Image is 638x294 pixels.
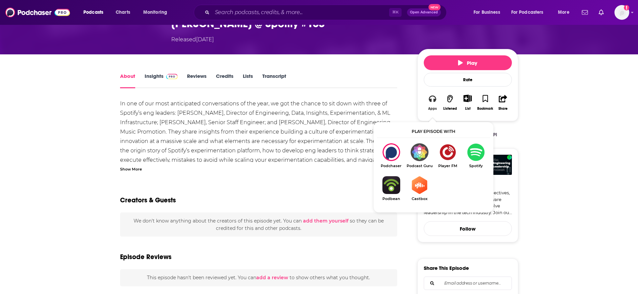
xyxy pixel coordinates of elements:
a: About [120,73,135,88]
span: New [428,4,441,10]
img: The Engineering Leadership Podcast [492,155,512,175]
h3: Episode Reviews [120,253,172,261]
div: Released [DATE] [171,36,214,44]
button: open menu [507,7,553,18]
button: Show More Button [461,95,475,102]
span: For Podcasters [511,8,543,17]
a: Show notifications dropdown [579,7,591,18]
span: Monitoring [143,8,167,17]
span: More [558,8,569,17]
div: Building a culture of experimentation & innovation at massive scale w/ Kristian Lindwall, Pooja D... [377,143,405,168]
div: Share [498,107,508,111]
span: Spotify [462,164,490,168]
button: Bookmark [477,90,494,115]
a: Lists [243,73,253,88]
a: SpotifySpotify [462,143,490,168]
button: Open AdvancedNew [407,8,441,16]
div: Listened [443,107,457,111]
span: Podchaser [377,164,405,168]
div: Rate [424,73,512,87]
span: We don't know anything about the creators of this episode yet . You can so they can be credited f... [134,218,384,231]
button: Apps [424,90,441,115]
a: Transcript [262,73,286,88]
a: Reviews [187,73,207,88]
a: Charts [111,7,134,18]
span: Play [458,60,477,66]
img: User Profile [614,5,629,20]
div: Search podcasts, credits, & more... [200,5,453,20]
button: Share [494,90,512,115]
div: Bookmark [477,107,493,111]
button: open menu [553,7,578,18]
img: Podchaser Pro [166,74,178,79]
button: add them yourself [303,218,348,224]
button: open menu [139,7,176,18]
div: Apps [428,107,437,111]
button: open menu [79,7,112,18]
a: PodbeanPodbean [377,176,405,201]
span: Charts [116,8,130,17]
a: Podcast GuruPodcast Guru [405,143,434,168]
span: Player FM [434,164,462,168]
div: Show More ButtonList [459,90,476,115]
img: Podchaser - Follow, Share and Rate Podcasts [5,6,70,19]
span: For Business [474,8,500,17]
span: Castbox [405,197,434,201]
input: Email address or username... [429,277,506,290]
button: Show profile menu [614,5,629,20]
span: Podbean [377,197,405,201]
svg: Add a profile image [624,5,629,10]
div: Search followers [424,277,512,290]
span: Open Advanced [410,11,438,14]
a: CastboxCastbox [405,176,434,201]
button: Play [424,55,512,70]
a: Show notifications dropdown [596,7,606,18]
span: This episode hasn't been reviewed yet. You can to show others what you thought. [147,275,370,281]
button: Listened [441,90,459,115]
a: InsightsPodchaser Pro [145,73,178,88]
span: ⌘ K [389,8,402,17]
button: Follow [424,221,512,236]
div: Play episode with [377,126,490,138]
h2: Creators & Guests [120,196,176,204]
span: Logged in as abbie.hatfield [614,5,629,20]
h3: Share This Episode [424,265,469,271]
input: Search podcasts, credits, & more... [212,7,389,18]
a: Credits [216,73,233,88]
a: Player FMPlayer FM [434,143,462,168]
span: Podcast Guru [405,164,434,168]
button: add a review [256,274,288,281]
div: List [465,106,471,111]
span: Podcasts [83,8,103,17]
button: open menu [469,7,509,18]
